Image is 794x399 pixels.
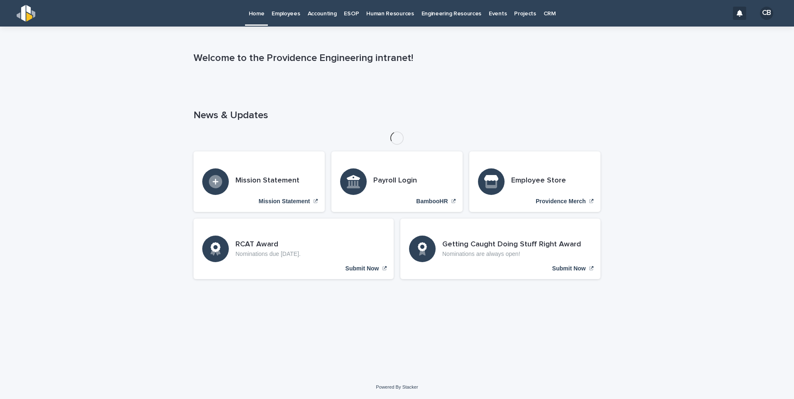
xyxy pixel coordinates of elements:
a: Submit Now [194,219,394,279]
p: BambooHR [416,198,448,205]
p: Mission Statement [259,198,310,205]
a: Powered By Stacker [376,384,418,389]
a: BambooHR [331,151,463,212]
p: Welcome to the Providence Engineering intranet! [194,52,597,64]
img: s5b5MGTdWwFoU4EDV7nw [17,5,35,22]
h3: RCAT Award [235,240,301,249]
p: Submit Now [552,265,586,272]
h3: Payroll Login [373,176,417,185]
p: Submit Now [346,265,379,272]
h3: Mission Statement [235,176,299,185]
p: Providence Merch [536,198,586,205]
div: CB [760,7,773,20]
a: Submit Now [400,219,600,279]
a: Providence Merch [469,151,600,212]
p: Nominations due [DATE]. [235,251,301,258]
p: Nominations are always open! [442,251,581,258]
h3: Getting Caught Doing Stuff Right Award [442,240,581,249]
h1: News & Updates [194,109,600,122]
h3: Employee Store [511,176,566,185]
a: Mission Statement [194,151,325,212]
